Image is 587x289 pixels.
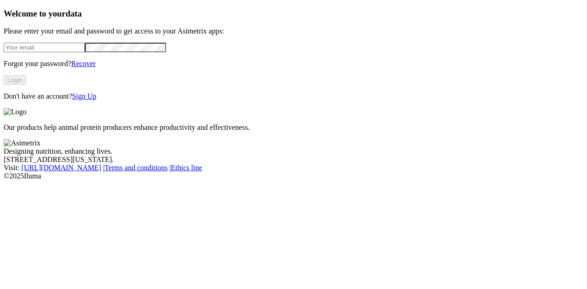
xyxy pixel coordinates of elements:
[4,156,583,164] div: [STREET_ADDRESS][US_STATE].
[22,164,101,172] a: [URL][DOMAIN_NAME]
[72,92,96,100] a: Sign Up
[4,108,27,116] img: Logo
[4,75,26,85] button: Login
[105,164,168,172] a: Terms and conditions
[171,164,202,172] a: Ethics line
[4,60,583,68] p: Forgot your password?
[4,164,583,172] div: Visit : | |
[4,139,40,147] img: Asimetrix
[71,60,95,67] a: Recover
[4,172,583,180] div: © 2025 Iluma
[4,147,583,156] div: Designing nutrition, enhancing lives.
[4,9,583,19] h3: Welcome to your
[4,92,583,100] p: Don't have an account?
[4,27,583,35] p: Please enter your email and password to get access to your Asimetrix apps:
[4,43,85,52] input: Your email
[66,9,82,18] span: data
[4,123,583,132] p: Our products help animal protein producers enhance productivity and effectiveness.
